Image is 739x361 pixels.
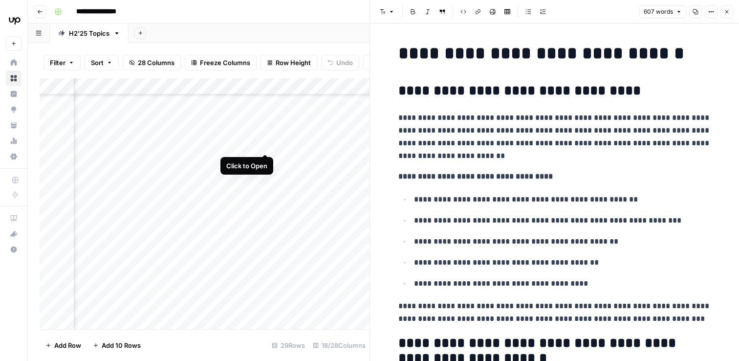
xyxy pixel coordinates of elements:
button: Add Row [40,338,87,353]
button: Sort [85,55,119,70]
span: Add 10 Rows [102,340,141,350]
a: Your Data [6,117,22,133]
button: Filter [43,55,81,70]
span: 28 Columns [138,58,174,68]
div: 29 Rows [268,338,309,353]
button: Add 10 Rows [87,338,147,353]
a: AirOps Academy [6,210,22,226]
button: Freeze Columns [185,55,257,70]
span: 607 words [644,7,673,16]
a: Browse [6,70,22,86]
a: Insights [6,86,22,102]
span: Undo [336,58,353,68]
div: 18/28 Columns [309,338,369,353]
a: H2'25 Topics [50,23,129,43]
span: Row Height [276,58,311,68]
button: Help + Support [6,242,22,257]
a: Home [6,55,22,70]
div: Click to Open [226,161,267,171]
div: What's new? [6,226,21,241]
span: Add Row [54,340,81,350]
button: 607 words [639,5,686,18]
div: H2'25 Topics [69,28,109,38]
img: Upwork Logo [6,11,23,29]
button: What's new? [6,226,22,242]
button: 28 Columns [123,55,181,70]
button: Row Height [261,55,317,70]
a: Settings [6,149,22,164]
span: Freeze Columns [200,58,250,68]
span: Sort [91,58,104,68]
a: Usage [6,133,22,149]
button: Workspace: Upwork [6,8,22,32]
a: Opportunities [6,102,22,117]
span: Filter [50,58,65,68]
button: Undo [321,55,359,70]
